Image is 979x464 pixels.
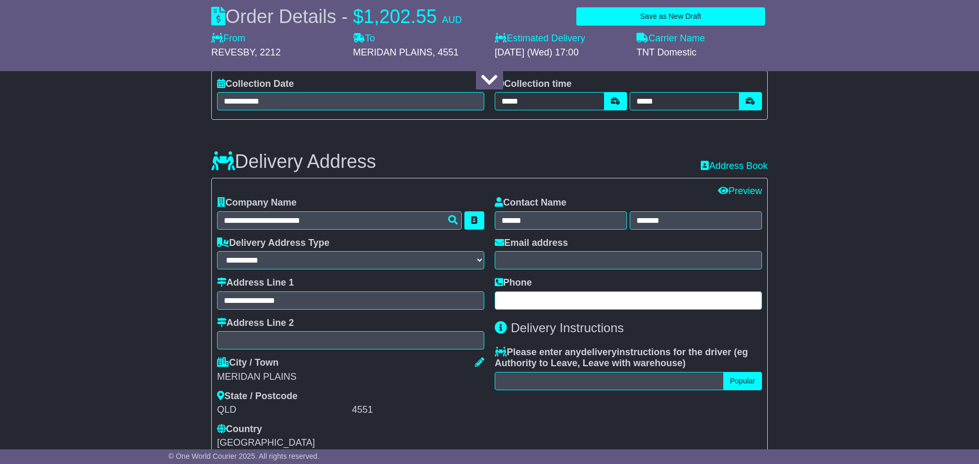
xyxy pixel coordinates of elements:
[353,33,375,44] label: To
[217,391,298,402] label: State / Postcode
[511,321,624,335] span: Delivery Instructions
[495,33,626,44] label: Estimated Delivery
[168,452,320,460] span: © One World Courier 2025. All rights reserved.
[211,5,462,28] div: Order Details -
[701,161,768,171] a: Address Book
[432,47,459,58] span: , 4551
[353,6,363,27] span: $
[576,7,765,26] button: Save as New Draft
[581,347,617,357] span: delivery
[495,237,568,249] label: Email address
[352,404,484,416] div: 4551
[217,78,294,90] label: Collection Date
[217,277,294,289] label: Address Line 1
[636,47,768,59] div: TNT Domestic
[217,357,279,369] label: City / Town
[363,6,437,27] span: 1,202.55
[217,197,297,209] label: Company Name
[723,372,762,390] button: Popular
[495,197,566,209] label: Contact Name
[495,347,748,369] span: eg Authority to Leave, Leave with warehouse
[255,47,281,58] span: , 2212
[495,277,532,289] label: Phone
[211,33,245,44] label: From
[217,371,484,383] div: MERIDAN PLAINS
[217,237,329,249] label: Delivery Address Type
[217,424,262,435] label: Country
[442,15,462,25] span: AUD
[636,33,705,44] label: Carrier Name
[217,437,315,448] span: [GEOGRAPHIC_DATA]
[211,47,255,58] span: REVESBY
[495,47,626,59] div: [DATE] (Wed) 17:00
[353,47,432,58] span: MERIDAN PLAINS
[217,318,294,329] label: Address Line 2
[495,347,762,369] label: Please enter any instructions for the driver ( )
[217,404,349,416] div: QLD
[718,186,762,196] a: Preview
[211,151,376,172] h3: Delivery Address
